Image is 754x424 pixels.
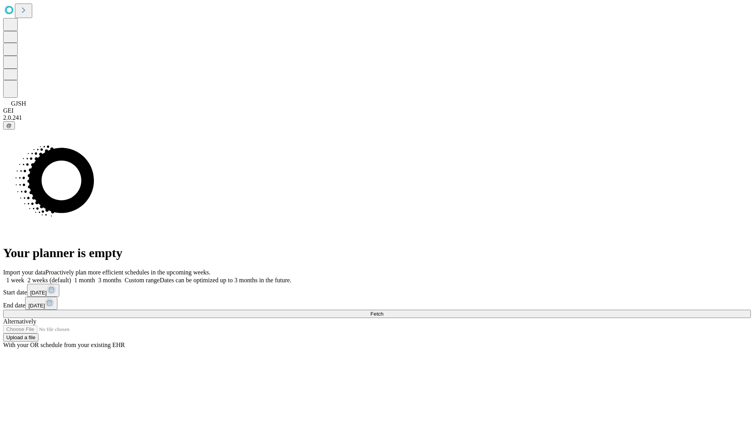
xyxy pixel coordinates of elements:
span: Proactively plan more efficient schedules in the upcoming weeks. [46,269,210,276]
span: 3 months [98,277,121,283]
span: Custom range [124,277,159,283]
button: Upload a file [3,333,38,342]
div: GEI [3,107,751,114]
span: @ [6,122,12,128]
span: Import your data [3,269,46,276]
h1: Your planner is empty [3,246,751,260]
span: Fetch [370,311,383,317]
div: Start date [3,284,751,297]
span: [DATE] [28,303,45,309]
span: With your OR schedule from your existing EHR [3,342,125,348]
div: End date [3,297,751,310]
span: Alternatively [3,318,36,325]
button: [DATE] [27,284,59,297]
button: @ [3,121,15,130]
div: 2.0.241 [3,114,751,121]
span: 2 weeks (default) [27,277,71,283]
button: [DATE] [25,297,57,310]
span: 1 month [74,277,95,283]
span: Dates can be optimized up to 3 months in the future. [160,277,291,283]
span: GJSH [11,100,26,107]
button: Fetch [3,310,751,318]
span: [DATE] [30,290,47,296]
span: 1 week [6,277,24,283]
